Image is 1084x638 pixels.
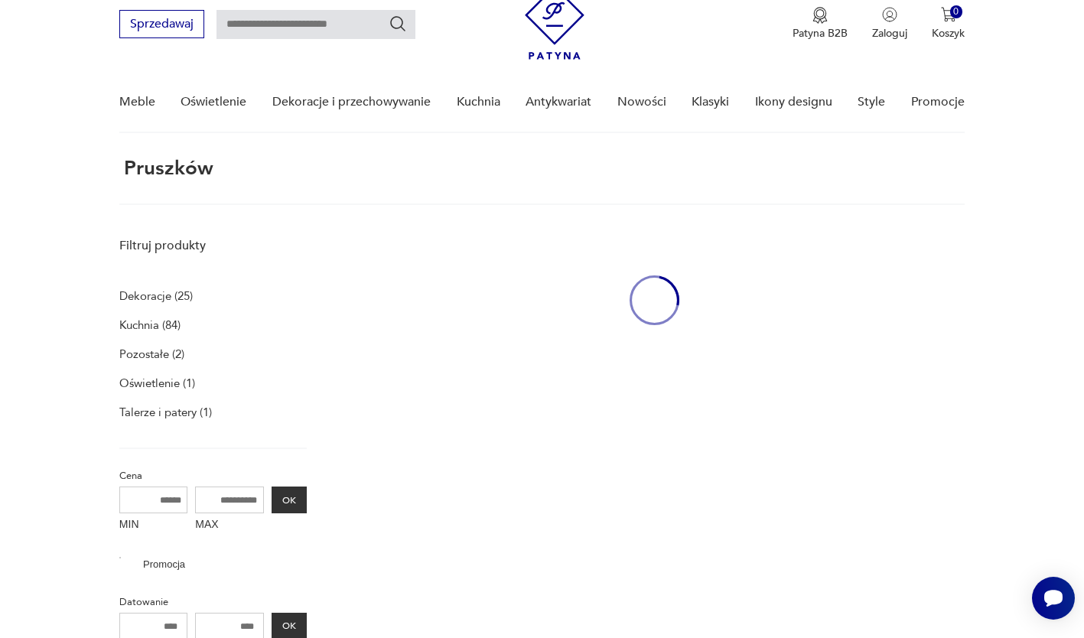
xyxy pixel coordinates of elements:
[119,513,188,538] label: MIN
[143,556,185,573] p: Promocja
[119,73,155,132] a: Meble
[195,513,264,538] label: MAX
[119,402,212,423] a: Talerze i patery (1)
[950,5,963,18] div: 0
[630,229,679,371] div: oval-loading
[119,373,195,394] a: Oświetlenie (1)
[755,73,832,132] a: Ikony designu
[872,7,907,41] button: Zaloguj
[119,158,213,179] h1: Pruszków
[119,10,204,38] button: Sprzedawaj
[272,73,431,132] a: Dekoracje i przechowywanie
[793,26,848,41] p: Patyna B2B
[932,7,965,41] button: 0Koszyk
[1032,577,1075,620] iframe: Smartsupp widget button
[119,314,181,336] a: Kuchnia (84)
[181,73,246,132] a: Oświetlenie
[858,73,885,132] a: Style
[793,7,848,41] a: Ikona medaluPatyna B2B
[882,7,897,22] img: Ikonka użytkownika
[119,20,204,31] a: Sprzedawaj
[692,73,729,132] a: Klasyki
[617,73,666,132] a: Nowości
[457,73,500,132] a: Kuchnia
[932,26,965,41] p: Koszyk
[941,7,956,22] img: Ikona koszyka
[911,73,965,132] a: Promocje
[119,467,307,484] p: Cena
[119,343,184,365] a: Pozostałe (2)
[119,237,307,254] p: Filtruj produkty
[272,487,307,513] button: OK
[872,26,907,41] p: Zaloguj
[119,594,307,610] p: Datowanie
[812,7,828,24] img: Ikona medalu
[389,15,407,33] button: Szukaj
[119,285,193,307] a: Dekoracje (25)
[526,73,591,132] a: Antykwariat
[793,7,848,41] button: Patyna B2B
